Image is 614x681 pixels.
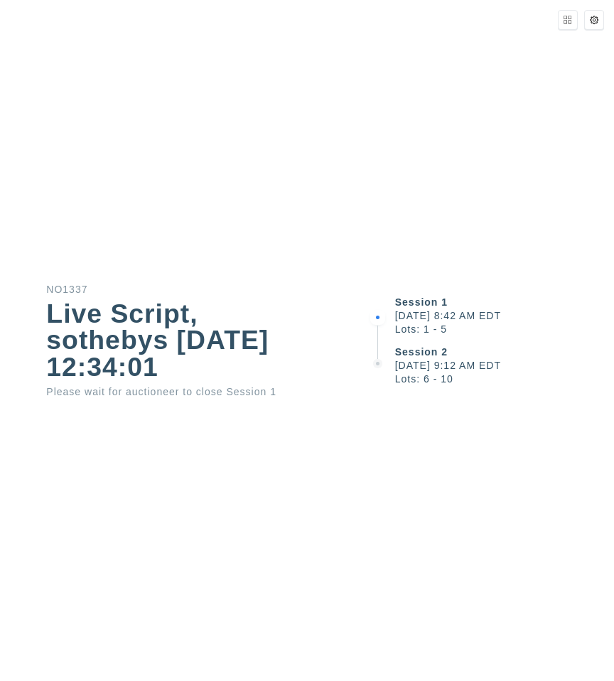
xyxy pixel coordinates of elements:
[395,360,614,370] div: [DATE] 9:12 AM EDT
[46,301,322,380] div: Live Script, sothebys [DATE] 12:34:01
[395,347,614,357] div: Session 2
[395,374,614,384] div: Lots: 6 - 10
[46,284,322,294] div: NO1337
[46,387,322,397] div: Please wait for auctioneer to close Session 1
[395,297,614,307] div: Session 1
[395,311,614,321] div: [DATE] 8:42 AM EDT
[395,324,614,334] div: Lots: 1 - 5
